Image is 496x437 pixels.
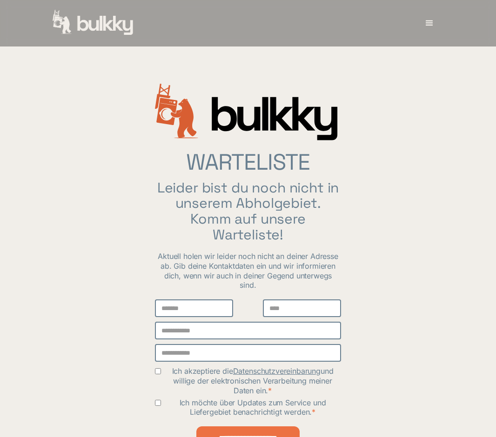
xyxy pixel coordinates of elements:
[53,10,134,37] a: home
[164,366,341,395] span: Ich akzeptiere die und willige der elektronischen Verarbeitung meiner Daten ein.
[155,145,341,180] h1: Warteliste
[164,398,341,417] span: Ich möchte über Updates zum Service und Liefergebiet benachrichtigt werden.
[155,180,341,252] h2: Leider bist du noch nicht in unserem Abholgebiet. Komm auf unsere Warteliste!
[416,9,443,37] div: menu
[155,252,341,290] div: Aktuell holen wir leider noch nicht an deiner Adresse ab. Gib deine Kontaktdaten ein und wir info...
[155,368,161,374] input: Ich akzeptiere dieDatenschutzvereinbarungund willige der elektronischen Verarbeitung meiner Daten...
[155,400,161,406] input: Ich möchte über Updates zum Service und Liefergebiet benachrichtigt werden.*
[233,366,321,376] a: Datenschutzvereinbarung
